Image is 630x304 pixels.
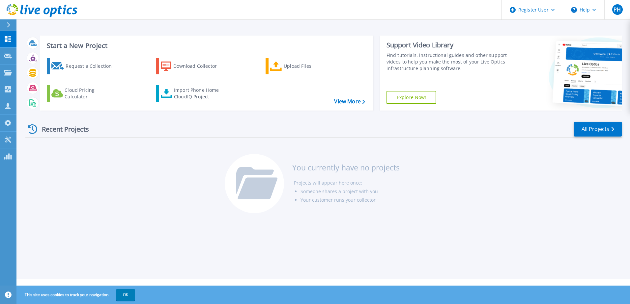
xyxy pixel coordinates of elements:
[173,60,226,73] div: Download Collector
[387,91,437,104] a: Explore Now!
[47,42,365,49] h3: Start a New Project
[334,98,365,105] a: View More
[47,85,120,102] a: Cloud Pricing Calculator
[266,58,339,74] a: Upload Files
[294,179,400,187] li: Projects will appear here once:
[387,52,510,72] div: Find tutorials, instructional guides and other support videos to help you make the most of your L...
[66,60,118,73] div: Request a Collection
[387,41,510,49] div: Support Video Library
[18,289,135,301] span: This site uses cookies to track your navigation.
[292,164,400,171] h3: You currently have no projects
[65,87,117,100] div: Cloud Pricing Calculator
[156,58,230,74] a: Download Collector
[25,121,98,137] div: Recent Projects
[614,7,621,12] span: PH
[116,289,135,301] button: OK
[301,187,400,196] li: Someone shares a project with you
[301,196,400,204] li: Your customer runs your collector
[174,87,225,100] div: Import Phone Home CloudIQ Project
[574,122,622,137] a: All Projects
[47,58,120,74] a: Request a Collection
[284,60,336,73] div: Upload Files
